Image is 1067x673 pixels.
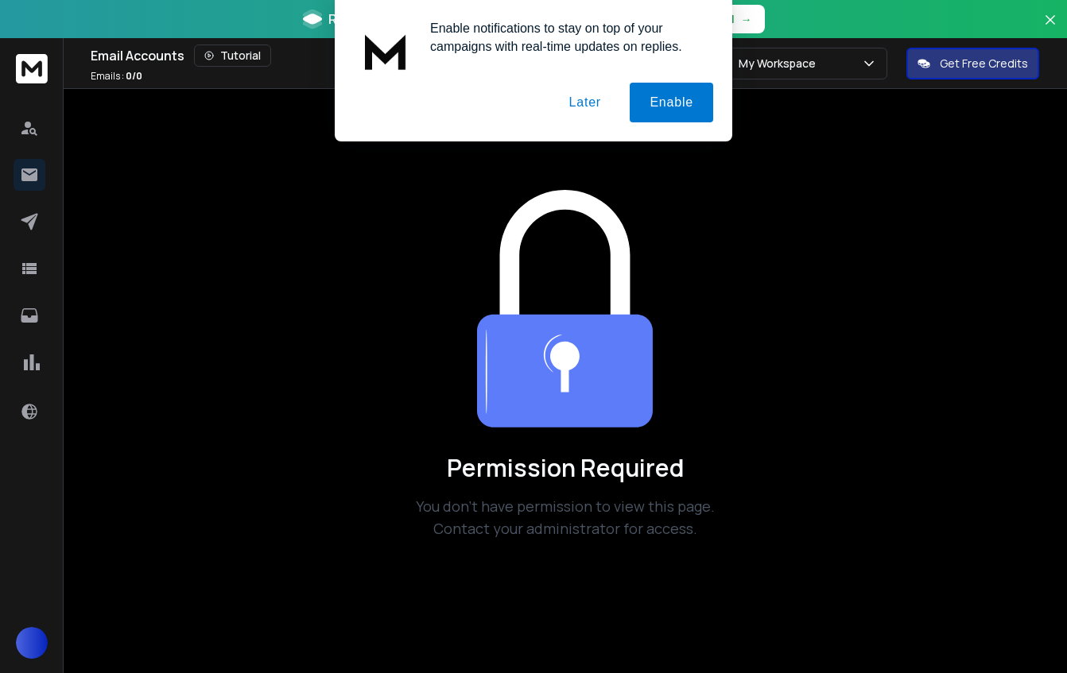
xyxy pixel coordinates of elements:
img: Team collaboration [477,190,654,428]
img: notification icon [354,19,417,83]
div: Enable notifications to stay on top of your campaigns with real-time updates on replies. [417,19,713,56]
button: Later [549,83,620,122]
button: Enable [630,83,713,122]
h1: Permission Required [387,454,743,482]
p: You don't have permission to view this page. Contact your administrator for access. [387,495,743,540]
